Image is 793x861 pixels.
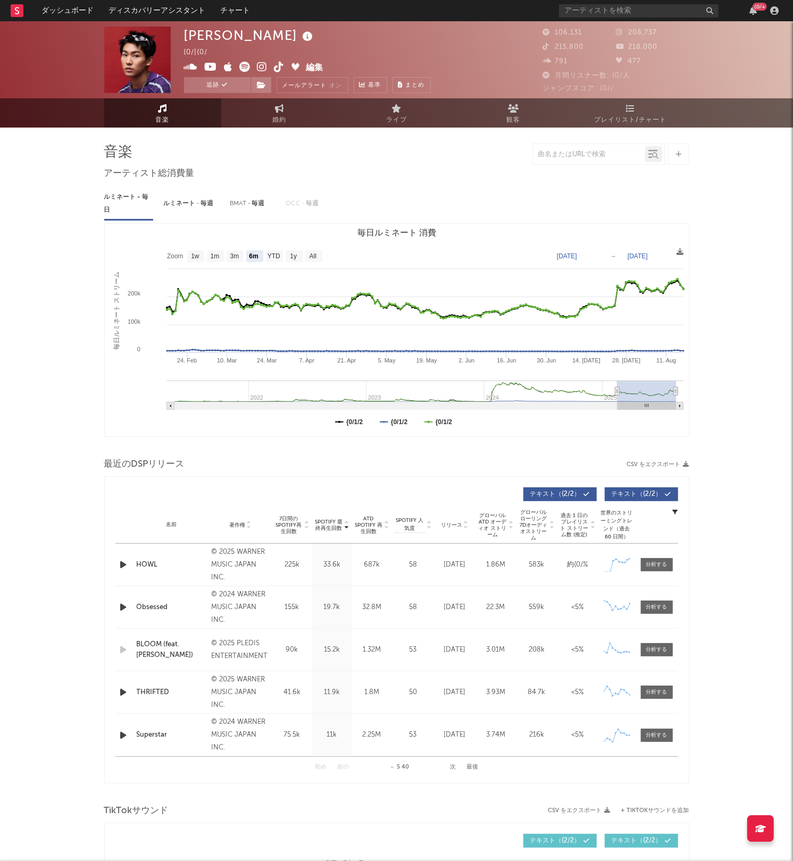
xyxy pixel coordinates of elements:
span: 7日間のSpotify再生回数 [275,516,303,535]
div: <5% [560,602,596,613]
button: 初め [315,764,327,770]
text: 5. May [378,357,396,364]
div: 3.74M [478,730,514,740]
em: オン [330,83,343,89]
a: 観客 [455,98,572,128]
div: [DATE] [437,560,473,570]
div: 90k [275,645,310,655]
div: <5% [560,687,596,698]
text: 100k [128,318,140,325]
text: 24. Feb [177,357,196,364]
span: 過去 1 日のプレイリスト ストリーム数 (推定) [560,512,589,538]
div: 名前 [137,521,206,529]
text: 14. [DATE] [572,357,600,364]
span: 106,131 [543,29,582,36]
div: 約{0/% [560,560,596,570]
div: [DATE] [437,687,473,698]
button: メールアラートオン [277,77,348,93]
div: 559k [519,602,555,613]
div: 225k [275,560,310,570]
span: プレイリスト/チャート [595,114,667,126]
div: 11k [315,730,349,740]
div: 1.8M [355,687,389,698]
div: [DATE] [437,645,473,655]
span: テキスト （{2/2） [612,838,662,844]
span: 観客 [507,114,521,126]
div: 208k [519,645,555,655]
text: {0/1/2 [435,418,452,426]
svg: 毎日ルミネート 消費 [105,224,689,436]
button: 追跡 [184,77,251,93]
span: リリース [441,522,462,528]
div: 世界のストリーミングトレンド（過去 60 日間） [601,509,633,541]
div: [PERSON_NAME] [184,27,316,44]
text: 3m [230,253,239,260]
button: 編集 [306,62,323,75]
text: 毎日ルミネート 消費 [357,228,436,237]
div: <5% [560,730,596,740]
div: ルミネート - 毎日 [104,188,153,219]
button: テキスト（{2/2） [523,487,597,501]
div: 155k [275,602,310,613]
a: 婚約 [221,98,338,128]
span: 477 [616,58,641,65]
div: © 2025 PLEDIS ENTERTAINMENT [211,637,269,663]
div: BMAT - 毎週 [230,195,276,213]
div: © 2024 WARNER MUSIC JAPAN INC. [211,588,269,627]
text: 1m [210,253,219,260]
div: Obsessed [137,602,206,613]
text: [DATE] [628,252,648,260]
div: 15.2k [315,645,349,655]
span: ～ [390,765,395,770]
div: {0/+ [753,3,767,11]
a: プレイリスト/チャート [572,98,689,128]
button: CSV をエクスポート [548,807,611,814]
div: 50 [395,687,432,698]
div: 687k [355,560,389,570]
div: © 2025 WARNER MUSIC JAPAN INC. [211,546,269,584]
a: Superstar [137,730,206,740]
text: 2. Jun [458,357,474,364]
span: ATD Spotify 再生回数 [355,516,383,535]
div: HOWL [137,560,206,570]
div: 22.3M [478,602,514,613]
button: テキスト（{2/2） [605,487,678,501]
text: YTD [267,253,280,260]
span: テキスト （{2/2） [530,491,581,497]
div: 19.7k [315,602,349,613]
span: 215,800 [543,44,584,50]
div: ルミネート - 毎週 [164,195,220,213]
text: 11. Aug [656,357,676,364]
div: 53 [395,730,432,740]
a: BLOOM (feat. [PERSON_NAME]) [137,639,206,660]
div: 11.9k [315,687,349,698]
text: 28. [DATE] [612,357,640,364]
text: 200k [128,290,140,297]
div: 84.7k [519,687,555,698]
span: グローバルローリング7Dオーディオストリーム [519,509,548,541]
text: 30. Jun [537,357,556,364]
div: 2.25M [355,730,389,740]
div: [DATE] [437,730,473,740]
button: テキスト（{2/2） [523,834,597,848]
span: 著作権 [229,522,245,528]
button: CSV をエクスポート [627,461,689,468]
div: 58 [395,560,432,570]
div: 53 [395,645,432,655]
button: {0/+ [749,6,757,15]
button: テキスト（{2/2） [605,834,678,848]
span: TikTokサウンド [104,805,169,817]
a: 基準 [354,77,387,93]
div: 33.6k [315,560,349,570]
span: Spotify 人気度 [395,517,425,533]
div: © 2024 WARNER MUSIC JAPAN INC. [211,716,269,754]
span: テキスト （{2/2） [612,491,662,497]
button: まとめ [393,77,431,93]
span: 月間リスナー数: {0/人 [543,72,631,79]
a: THRIFTED [137,687,206,698]
button: + TikTokサウンドを追加 [611,808,689,814]
text: 24. Mar [257,357,277,364]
